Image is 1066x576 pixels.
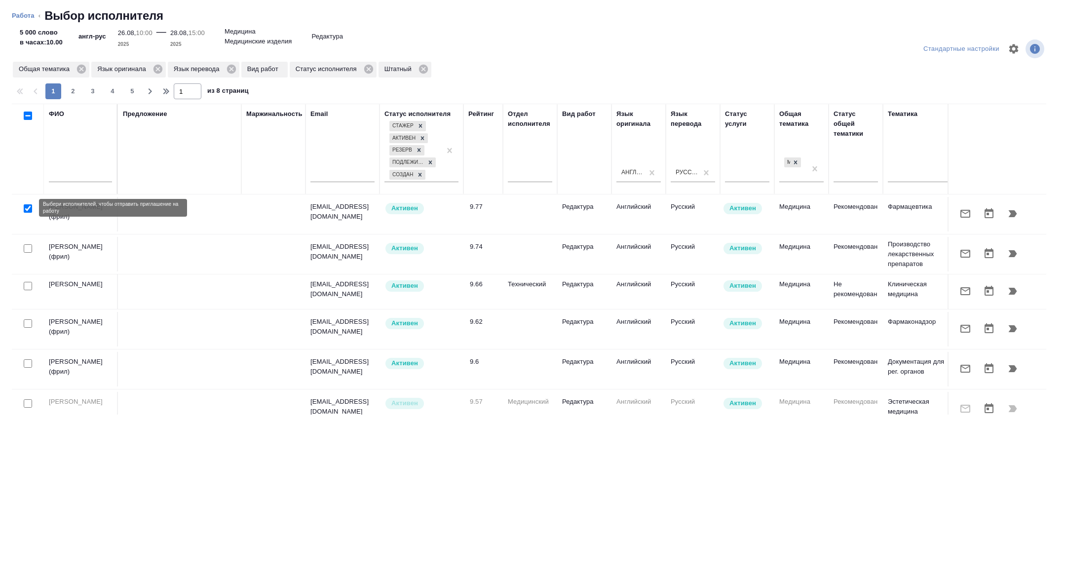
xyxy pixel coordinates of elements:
span: 2 [65,86,81,96]
div: Статус исполнителя [290,62,377,77]
a: Работа [12,12,35,19]
button: 3 [85,83,101,99]
td: [PERSON_NAME] (фрил) [44,197,118,231]
div: Статус исполнителя [384,109,451,119]
input: Выбери исполнителей, чтобы отправить приглашение на работу [24,359,32,368]
td: Русский [666,274,720,309]
button: Открыть календарь загрузки [977,279,1001,303]
td: Технический [503,274,557,309]
div: 9.66 [470,279,498,289]
p: Активен [729,358,756,368]
h2: Выбор исполнителя [44,8,163,24]
div: Язык оригинала [616,109,661,129]
div: 9.6 [470,357,498,367]
li: ‹ [38,11,40,21]
td: Русский [666,197,720,231]
button: Отправить предложение о работе [953,242,977,266]
p: [EMAIL_ADDRESS][DOMAIN_NAME] [310,357,375,377]
button: Продолжить [1001,202,1025,226]
p: Активен [729,318,756,328]
button: 5 [124,83,140,99]
td: Медицина [774,352,829,386]
div: 9.74 [470,242,498,252]
div: Общая тематика [13,62,89,77]
div: Рядовой исполнитель: назначай с учетом рейтинга [384,242,458,255]
td: Медицина [774,392,829,426]
p: Активен [391,243,418,253]
p: Эстетическая медицина [888,397,952,417]
div: Стажер, Активен, Резерв, Подлежит внедрению, Создан [388,132,429,145]
td: Медицина [774,312,829,346]
span: Настроить таблицу [1002,37,1026,61]
div: Отдел исполнителя [508,109,552,129]
button: Открыть календарь загрузки [977,317,1001,341]
div: Создан [389,170,415,180]
td: Английский [611,352,666,386]
p: Вид работ [247,64,282,74]
div: Стажер, Активен, Резерв, Подлежит внедрению, Создан [388,120,427,132]
button: Отправить предложение о работе [953,279,977,303]
div: Рядовой исполнитель: назначай с учетом рейтинга [384,202,458,215]
div: Email [310,109,328,119]
td: Английский [611,312,666,346]
button: Продолжить [1001,357,1025,381]
td: [PERSON_NAME] [44,274,118,309]
input: Выбери исполнителей, чтобы отправить приглашение на работу [24,282,32,290]
td: Медицина [774,237,829,271]
p: Активен [729,203,756,213]
div: Общая тематика [779,109,824,129]
td: [PERSON_NAME] [44,392,118,426]
input: Выбери исполнителей, чтобы отправить приглашение на работу [24,244,32,253]
td: Рекомендован [829,237,883,271]
div: Стажер [389,121,415,131]
p: Активен [391,281,418,291]
p: Активен [391,203,418,213]
div: Язык оригинала [91,62,166,77]
p: 15:00 [189,29,205,37]
td: Английский [611,392,666,426]
nav: breadcrumb [12,8,1054,24]
p: 5 000 слово [20,28,63,38]
button: Продолжить [1001,242,1025,266]
button: 4 [105,83,120,99]
input: Выбери исполнителей, чтобы отправить приглашение на работу [24,399,32,408]
p: [EMAIL_ADDRESS][DOMAIN_NAME] [310,279,375,299]
div: 9.57 [470,397,498,407]
p: Активен [729,398,756,408]
td: Рекомендован [829,197,883,231]
td: Английский [611,197,666,231]
button: Открыть календарь загрузки [977,242,1001,266]
span: 4 [105,86,120,96]
p: Фармаконадзор [888,317,952,327]
p: 10:00 [136,29,152,37]
div: Резерв [389,145,414,155]
div: Статус услуги [725,109,769,129]
div: Стажер, Активен, Резерв, Подлежит внедрению, Создан [388,169,426,181]
div: Рядовой исполнитель: назначай с учетом рейтинга [384,357,458,370]
button: 2 [65,83,81,99]
span: 5 [124,86,140,96]
p: Язык оригинала [97,64,150,74]
td: Русский [666,237,720,271]
td: Русский [666,312,720,346]
div: Язык перевода [168,62,239,77]
span: Посмотреть информацию [1026,39,1046,58]
p: Редактура [562,242,607,252]
td: Английский [611,274,666,309]
p: Активен [391,398,418,408]
td: Медицина [774,197,829,231]
td: Английский [611,237,666,271]
p: [EMAIL_ADDRESS][DOMAIN_NAME] [310,202,375,222]
td: Рекомендован [829,312,883,346]
div: Подлежит внедрению [389,157,425,168]
td: Рекомендован [829,352,883,386]
div: Русский [676,168,698,177]
p: Редактура [562,317,607,327]
div: Рядовой исполнитель: назначай с учетом рейтинга [384,397,458,410]
span: 3 [85,86,101,96]
td: [PERSON_NAME] (фрил) [44,312,118,346]
div: — [156,24,166,49]
p: Редактура [562,397,607,407]
p: Активен [729,281,756,291]
td: [PERSON_NAME] (фрил) [44,352,118,386]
